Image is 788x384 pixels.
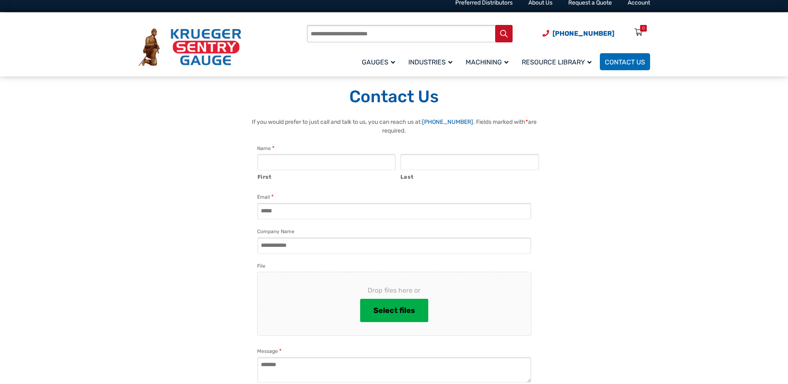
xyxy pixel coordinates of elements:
[400,171,539,181] label: Last
[605,58,645,66] span: Contact Us
[403,52,461,71] a: Industries
[360,299,428,322] button: select files, file
[522,58,592,66] span: Resource Library
[466,58,508,66] span: Machining
[257,227,295,236] label: Company Name
[422,118,473,126] a: [PHONE_NUMBER]
[257,347,282,355] label: Message
[642,25,645,32] div: 0
[271,286,518,295] span: Drop files here or
[249,118,540,135] p: If you would prefer to just call and talk to us, you can reach us at: . Fields marked with are re...
[408,58,452,66] span: Industries
[552,30,614,37] span: [PHONE_NUMBER]
[517,52,600,71] a: Resource Library
[257,144,275,153] legend: Name
[138,86,650,107] h1: Contact Us
[543,28,614,39] a: Phone Number (920) 434-8860
[357,52,403,71] a: Gauges
[362,58,395,66] span: Gauges
[461,52,517,71] a: Machining
[138,28,241,66] img: Krueger Sentry Gauge
[257,193,274,201] label: Email
[600,53,650,70] a: Contact Us
[258,171,396,181] label: First
[257,262,265,270] label: File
